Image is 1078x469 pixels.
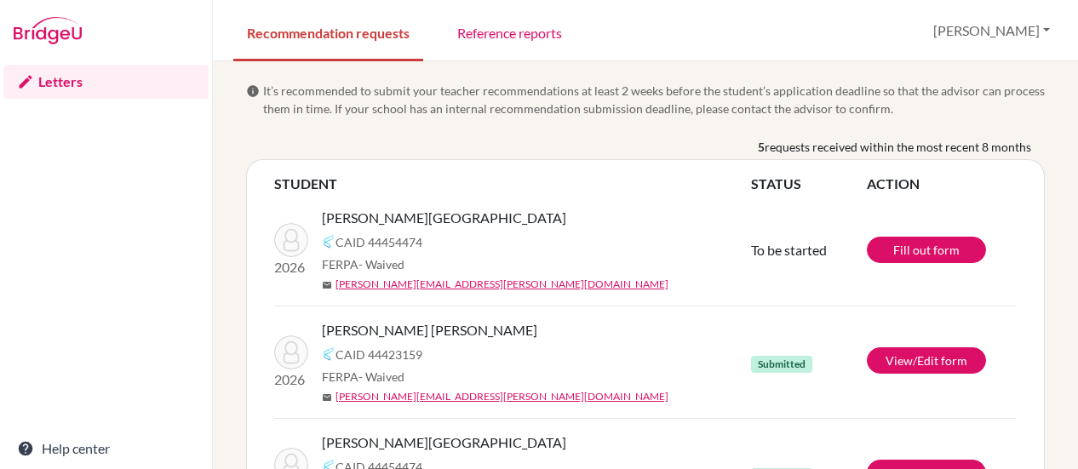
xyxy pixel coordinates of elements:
[335,277,668,292] a: [PERSON_NAME][EMAIL_ADDRESS][PERSON_NAME][DOMAIN_NAME]
[322,392,332,403] span: mail
[274,257,308,277] p: 2026
[335,233,422,251] span: CAID 44454474
[233,3,423,61] a: Recommendation requests
[322,235,335,249] img: Common App logo
[751,174,867,194] th: STATUS
[274,174,751,194] th: STUDENT
[926,14,1058,47] button: [PERSON_NAME]
[322,368,404,386] span: FERPA
[322,320,537,340] span: [PERSON_NAME] [PERSON_NAME]
[263,82,1045,117] span: It’s recommended to submit your teacher recommendations at least 2 weeks before the student’s app...
[322,208,566,228] span: [PERSON_NAME][GEOGRAPHIC_DATA]
[3,432,209,466] a: Help center
[867,174,1017,194] th: ACTION
[358,369,404,384] span: - Waived
[335,389,668,404] a: [PERSON_NAME][EMAIL_ADDRESS][PERSON_NAME][DOMAIN_NAME]
[758,138,765,156] b: 5
[335,346,422,363] span: CAID 44423159
[867,347,986,374] a: View/Edit form
[358,257,404,272] span: - Waived
[444,3,576,61] a: Reference reports
[751,242,827,258] span: To be started
[274,335,308,369] img: VALCARCEL NAVARRETE, MANUELA
[322,347,335,361] img: Common App logo
[751,356,812,373] span: Submitted
[3,65,209,99] a: Letters
[14,17,82,44] img: Bridge-U
[867,237,986,263] a: Fill out form
[274,369,308,390] p: 2026
[274,223,308,257] img: Caicedo, Santiago
[322,255,404,273] span: FERPA
[322,280,332,290] span: mail
[246,84,260,98] span: info
[322,432,566,453] span: [PERSON_NAME][GEOGRAPHIC_DATA]
[765,138,1031,156] span: requests received within the most recent 8 months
